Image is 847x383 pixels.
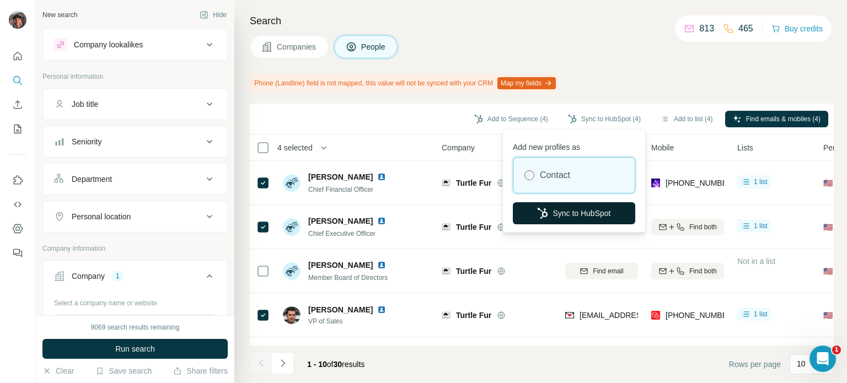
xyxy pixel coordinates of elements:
img: Avatar [283,262,301,280]
button: Find both [651,219,724,235]
span: Member Board of Directors [308,274,388,282]
span: Company [442,142,475,153]
div: Phone (Landline) field is not mapped, this value will not be synced with your CRM [250,74,558,93]
button: Dashboard [9,219,26,239]
span: Chief Financial Officer [308,186,373,193]
span: Mobile [651,142,674,153]
span: Find both [689,222,717,232]
button: Find both [651,263,724,279]
span: Companies [277,41,317,52]
div: Select a company name or website [54,294,216,308]
p: Personal information [42,72,228,82]
div: New search [42,10,77,20]
span: Turtle Fur [456,177,491,188]
span: Find email [593,266,623,276]
button: Run search [42,339,228,359]
span: Lists [737,142,753,153]
div: Department [72,174,112,185]
p: 813 [699,22,714,35]
span: 1 list [754,221,768,231]
span: [EMAIL_ADDRESS][DOMAIN_NAME] [580,311,710,320]
span: 1 [832,346,841,354]
span: [PERSON_NAME] [308,260,373,271]
img: LinkedIn logo [377,217,386,225]
img: Logo of Turtle Fur [442,311,451,320]
span: 🇺🇸 [823,266,833,277]
span: Not in a list [737,345,775,354]
span: Chief Executive Officer [308,230,376,238]
img: Avatar [283,306,301,324]
span: Turtle Fur [456,222,491,233]
span: 1 list [754,309,768,319]
img: Avatar [9,11,26,29]
span: [PERSON_NAME] [308,304,373,315]
span: [PERSON_NAME] [308,171,373,182]
span: Rows per page [729,359,781,370]
img: Logo of Turtle Fur [442,179,451,187]
span: 4 selected [277,142,313,153]
img: LinkedIn logo [377,261,386,269]
button: Buy credits [771,21,823,36]
img: provider findymail logo [565,310,574,321]
span: 🇺🇸 [823,310,833,321]
span: Turtle Fur [456,310,491,321]
span: VP of Sales [308,316,390,326]
span: results [307,360,364,369]
button: Quick start [9,46,26,66]
button: Seniority [43,128,227,155]
span: of [327,360,334,369]
span: 🇺🇸 [823,177,833,188]
p: 10 [797,358,806,369]
p: Company information [42,244,228,253]
button: Sync to HubSpot [513,202,635,224]
button: Clear [42,365,74,376]
span: 1 - 10 [307,360,327,369]
button: Hide [192,7,234,23]
div: Company [72,271,105,282]
div: 1 [111,271,124,281]
div: Job title [72,99,98,110]
img: Avatar [283,218,301,236]
img: Logo of Turtle Fur [442,267,451,276]
div: Seniority [72,136,101,147]
button: Job title [43,91,227,117]
button: Add to list (4) [653,111,721,127]
h4: Search [250,13,834,29]
div: 9069 search results remaining [91,322,180,332]
span: [PHONE_NUMBER] [666,311,735,320]
button: Use Surfe API [9,195,26,214]
button: My lists [9,119,26,139]
span: [PERSON_NAME] [308,215,373,226]
button: Find email [565,263,638,279]
button: Company lookalikes [43,31,227,58]
span: Find emails & mobiles (4) [746,114,821,124]
button: Department [43,166,227,192]
div: Personal location [72,211,131,222]
img: Avatar [283,174,301,192]
button: Use Surfe on LinkedIn [9,170,26,190]
img: LinkedIn logo [377,172,386,181]
p: Add new profiles as [513,137,635,153]
button: Personal location [43,203,227,230]
img: LinkedIn logo [377,305,386,314]
button: Map my fields [497,77,556,89]
img: Logo of Turtle Fur [442,223,451,231]
div: Company lookalikes [74,39,143,50]
button: Save search [95,365,152,376]
span: Turtle Fur [456,266,491,277]
iframe: Intercom live chat [810,346,836,372]
span: Find both [689,266,717,276]
p: 465 [738,22,753,35]
button: Company1 [43,263,227,294]
span: Run search [115,343,155,354]
button: Add to Sequence (4) [467,111,556,127]
span: [PHONE_NUMBER] [666,179,735,187]
span: Not in a list [737,257,775,266]
img: provider prospeo logo [651,310,660,321]
label: Contact [540,169,570,182]
span: People [361,41,387,52]
img: provider wiza logo [651,177,660,188]
button: Share filters [173,365,228,376]
span: 1 list [754,177,768,187]
button: Enrich CSV [9,95,26,115]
